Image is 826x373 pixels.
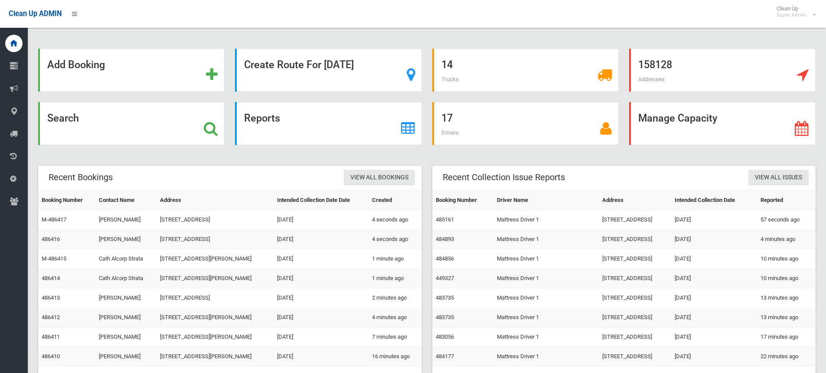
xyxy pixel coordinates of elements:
[629,102,816,145] a: Manage Capacity
[95,327,156,347] td: [PERSON_NAME]
[274,347,369,366] td: [DATE]
[274,210,369,230] td: [DATE]
[157,230,274,249] td: [STREET_ADDRESS]
[436,275,454,281] a: 449327
[42,236,60,242] a: 486416
[493,327,599,347] td: Mattress Driver 1
[599,347,671,366] td: [STREET_ADDRESS]
[432,169,575,186] header: Recent Collection Issue Reports
[757,347,816,366] td: 22 minutes ago
[95,210,156,230] td: [PERSON_NAME]
[671,327,757,347] td: [DATE]
[47,112,79,124] strong: Search
[436,216,454,223] a: 485161
[274,230,369,249] td: [DATE]
[493,347,599,366] td: Mattress Driver 1
[599,210,671,230] td: [STREET_ADDRESS]
[441,59,453,71] strong: 14
[157,191,274,210] th: Address
[599,191,671,210] th: Address
[47,59,105,71] strong: Add Booking
[95,191,156,210] th: Contact Name
[38,102,225,145] a: Search
[274,249,369,269] td: [DATE]
[95,308,156,327] td: [PERSON_NAME]
[436,314,454,320] a: 483735
[38,191,95,210] th: Booking Number
[671,269,757,288] td: [DATE]
[493,249,599,269] td: Mattress Driver 1
[436,236,454,242] a: 484893
[432,49,619,92] a: 14 Trucks
[157,327,274,347] td: [STREET_ADDRESS][PERSON_NAME]
[671,230,757,249] td: [DATE]
[95,347,156,366] td: [PERSON_NAME]
[369,308,422,327] td: 4 minutes ago
[493,308,599,327] td: Mattress Driver 1
[432,102,619,145] a: 17 Drivers
[638,59,672,71] strong: 158128
[748,170,809,186] a: View All Issues
[757,327,816,347] td: 17 minutes ago
[757,269,816,288] td: 10 minutes ago
[493,230,599,249] td: Mattress Driver 1
[95,230,156,249] td: [PERSON_NAME]
[757,191,816,210] th: Reported
[599,308,671,327] td: [STREET_ADDRESS]
[638,76,665,83] span: Addresses
[432,191,494,210] th: Booking Number
[157,288,274,308] td: [STREET_ADDRESS]
[671,288,757,308] td: [DATE]
[493,269,599,288] td: Mattress Driver 1
[757,230,816,249] td: 4 minutes ago
[436,294,454,301] a: 483735
[344,170,415,186] a: View All Bookings
[671,308,757,327] td: [DATE]
[274,288,369,308] td: [DATE]
[95,288,156,308] td: [PERSON_NAME]
[436,255,454,262] a: 484856
[493,288,599,308] td: Mattress Driver 1
[599,327,671,347] td: [STREET_ADDRESS]
[441,76,459,83] span: Trucks
[42,314,60,320] a: 486412
[777,12,806,18] small: Super Admin
[369,191,422,210] th: Created
[244,59,354,71] strong: Create Route For [DATE]
[772,5,815,18] span: Clean Up
[671,347,757,366] td: [DATE]
[42,333,60,340] a: 486411
[274,191,369,210] th: Intended Collection Date Date
[244,112,280,124] strong: Reports
[274,269,369,288] td: [DATE]
[436,333,454,340] a: 483056
[599,230,671,249] td: [STREET_ADDRESS]
[757,288,816,308] td: 13 minutes ago
[757,249,816,269] td: 10 minutes ago
[671,249,757,269] td: [DATE]
[599,269,671,288] td: [STREET_ADDRESS]
[42,353,60,360] a: 486410
[671,191,757,210] th: Intended Collection Date
[157,210,274,230] td: [STREET_ADDRESS]
[493,191,599,210] th: Driver Name
[599,288,671,308] td: [STREET_ADDRESS]
[157,308,274,327] td: [STREET_ADDRESS][PERSON_NAME]
[599,249,671,269] td: [STREET_ADDRESS]
[757,308,816,327] td: 13 minutes ago
[757,210,816,230] td: 57 seconds ago
[369,249,422,269] td: 1 minute ago
[436,353,454,360] a: 484177
[369,230,422,249] td: 4 seconds ago
[157,347,274,366] td: [STREET_ADDRESS][PERSON_NAME]
[369,210,422,230] td: 4 seconds ago
[38,49,225,92] a: Add Booking
[369,327,422,347] td: 7 minutes ago
[235,49,421,92] a: Create Route For [DATE]
[369,347,422,366] td: 16 minutes ago
[235,102,421,145] a: Reports
[95,269,156,288] td: Cath Alcorp Strata
[157,269,274,288] td: [STREET_ADDRESS][PERSON_NAME]
[441,112,453,124] strong: 17
[369,288,422,308] td: 2 minutes ago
